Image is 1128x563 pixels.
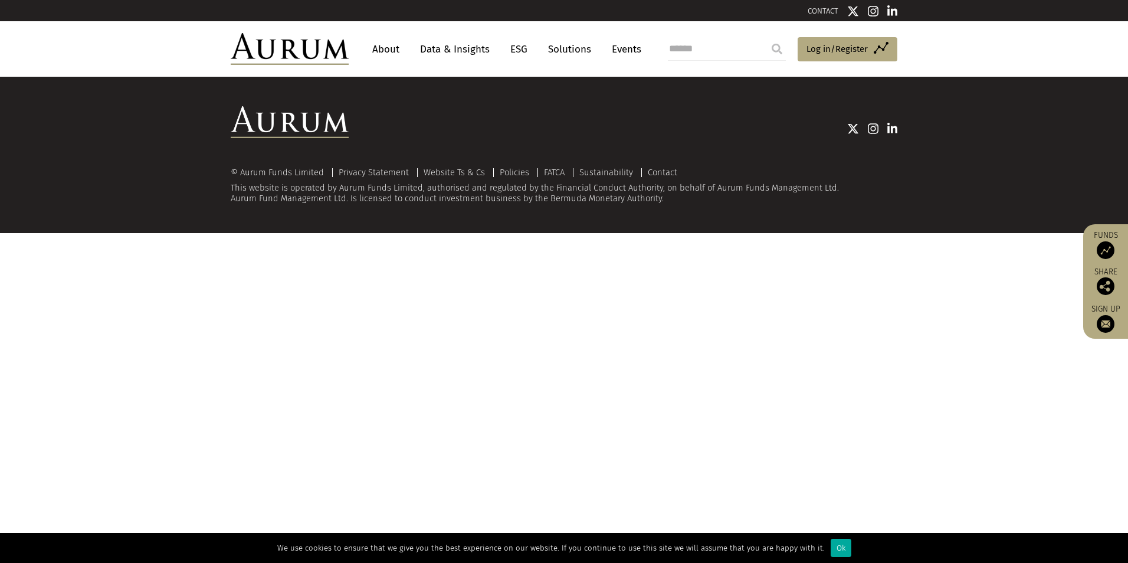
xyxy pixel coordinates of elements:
a: Log in/Register [798,37,897,62]
span: Log in/Register [806,42,868,56]
a: Policies [500,167,529,178]
input: Submit [765,37,789,61]
a: Contact [648,167,677,178]
a: Privacy Statement [339,167,409,178]
a: Sustainability [579,167,633,178]
img: Linkedin icon [887,5,898,17]
img: Twitter icon [847,123,859,135]
a: Funds [1089,230,1122,259]
div: © Aurum Funds Limited [231,168,330,177]
a: Solutions [542,38,597,60]
a: ESG [504,38,533,60]
a: FATCA [544,167,565,178]
img: Linkedin icon [887,123,898,135]
div: This website is operated by Aurum Funds Limited, authorised and regulated by the Financial Conduc... [231,168,897,204]
img: Twitter icon [847,5,859,17]
img: Aurum Logo [231,106,349,138]
a: Events [606,38,641,60]
img: Aurum [231,33,349,65]
a: Website Ts & Cs [424,167,485,178]
a: Data & Insights [414,38,496,60]
a: CONTACT [808,6,838,15]
a: About [366,38,405,60]
img: Instagram icon [868,5,878,17]
img: Instagram icon [868,123,878,135]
